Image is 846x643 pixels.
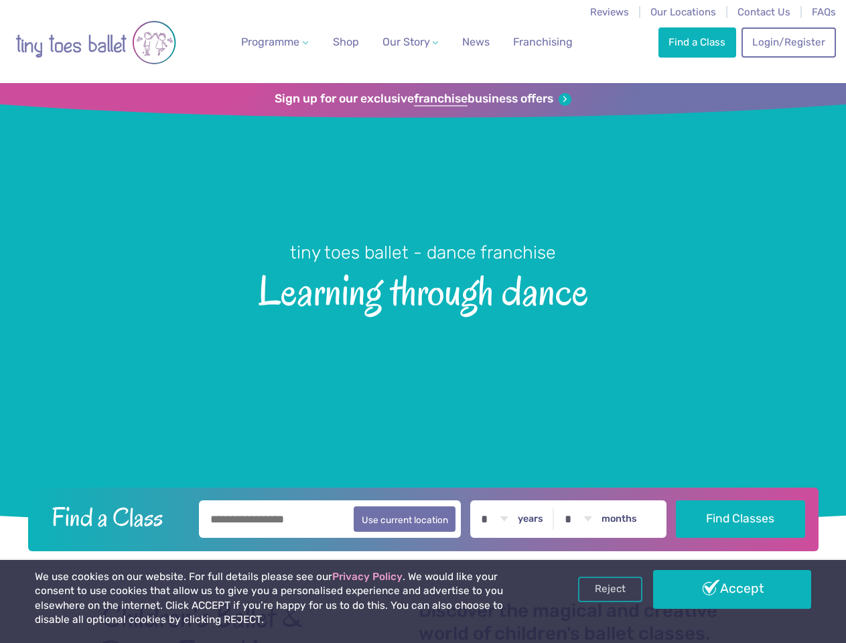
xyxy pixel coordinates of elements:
a: Shop [328,29,364,56]
span: Franchising [513,35,573,48]
button: Use current location [354,506,456,532]
label: years [518,513,543,525]
small: tiny toes ballet - dance franchise [290,242,556,263]
span: Shop [333,35,359,48]
a: Sign up for our exclusivefranchisebusiness offers [275,92,571,106]
a: Franchising [508,29,578,56]
a: Reject [578,577,642,602]
a: Our Story [376,29,443,56]
span: Programme [241,35,299,48]
button: Find Classes [676,500,805,538]
span: News [462,35,490,48]
a: Login/Register [742,27,835,57]
a: Accept [653,570,811,609]
a: Reviews [590,6,629,18]
img: tiny toes ballet [15,9,176,76]
strong: franchise [414,92,468,106]
p: We use cookies on our website. For full details please see our . We would like your consent to us... [35,570,539,628]
label: months [602,513,637,525]
h2: Find a Class [41,500,190,534]
a: Programme [236,29,313,56]
span: Our Story [382,35,430,48]
a: Privacy Policy [332,571,403,583]
a: News [457,29,495,56]
a: Contact Us [737,6,790,18]
span: Learning through dance [21,265,825,314]
a: FAQs [812,6,836,18]
a: Find a Class [658,27,736,57]
a: Our Locations [650,6,716,18]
